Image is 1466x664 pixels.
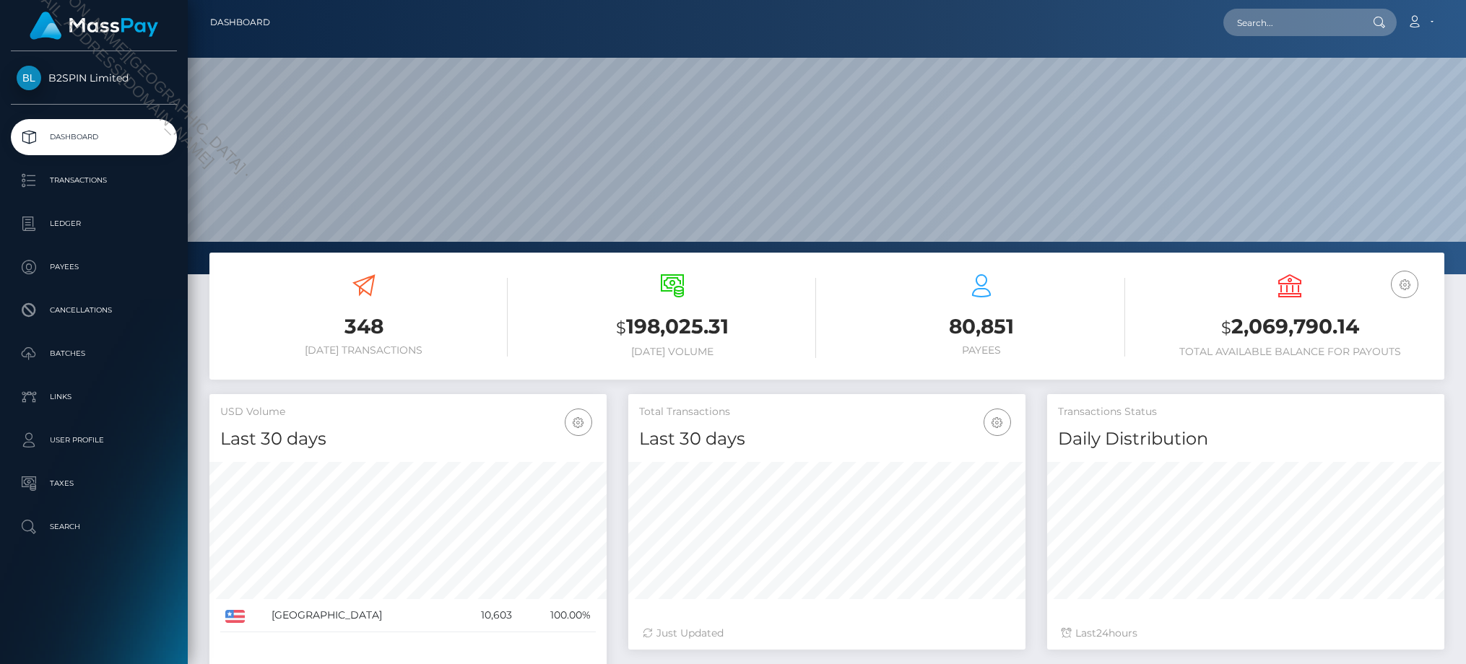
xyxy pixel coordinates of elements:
[17,300,171,321] p: Cancellations
[1058,405,1434,419] h5: Transactions Status
[225,610,245,623] img: US.png
[17,213,171,235] p: Ledger
[529,346,817,358] h6: [DATE] Volume
[17,256,171,278] p: Payees
[838,313,1125,341] h3: 80,851
[838,344,1125,357] h6: Payees
[11,509,177,545] a: Search
[643,626,1011,641] div: Just Updated
[17,126,171,148] p: Dashboard
[17,386,171,408] p: Links
[210,7,270,38] a: Dashboard
[11,379,177,415] a: Links
[529,313,817,342] h3: 198,025.31
[11,249,177,285] a: Payees
[11,466,177,502] a: Taxes
[1147,346,1434,358] h6: Total Available Balance for Payouts
[17,170,171,191] p: Transactions
[639,405,1015,419] h5: Total Transactions
[11,206,177,242] a: Ledger
[220,427,596,452] h4: Last 30 days
[30,12,158,40] img: MassPay Logo
[17,473,171,494] p: Taxes
[266,599,454,632] td: [GEOGRAPHIC_DATA]
[11,422,177,458] a: User Profile
[17,516,171,538] p: Search
[1221,318,1231,338] small: $
[11,71,177,84] span: B2SPIN Limited
[517,599,596,632] td: 100.00%
[1062,626,1430,641] div: Last hours
[1147,313,1434,342] h3: 2,069,790.14
[11,119,177,155] a: Dashboard
[17,66,41,90] img: B2SPIN Limited
[11,336,177,372] a: Batches
[1096,626,1109,639] span: 24
[11,162,177,198] a: Transactions
[220,405,596,419] h5: USD Volume
[17,343,171,364] p: Batches
[17,429,171,451] p: User Profile
[1058,427,1434,452] h4: Daily Distribution
[454,599,517,632] td: 10,603
[220,344,508,357] h6: [DATE] Transactions
[639,427,1015,452] h4: Last 30 days
[220,313,508,341] h3: 348
[11,292,177,328] a: Cancellations
[616,318,626,338] small: $
[1223,9,1359,36] input: Search...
